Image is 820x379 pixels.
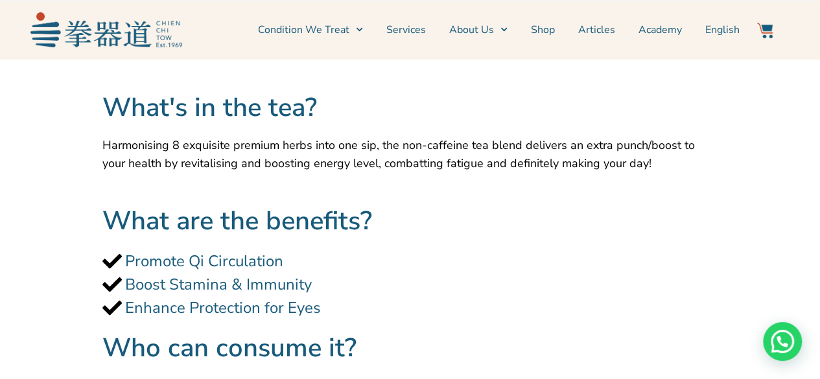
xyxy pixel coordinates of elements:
nav: Menu [189,14,740,46]
span: Promote Qi Circulation [125,249,283,273]
span: Harmonising 8 exquisite premium herbs into one sip, the non-caffeine tea blend delivers an extra ... [102,137,695,171]
span: Boost Stamina & Immunity [125,273,312,296]
a: Articles [578,14,615,46]
h2: What's in the tea? [102,92,718,123]
a: Condition We Treat [258,14,363,46]
span: Enhance Protection for Eyes [125,296,321,319]
span: English [705,22,740,38]
a: English [705,14,740,46]
h2: Who can consume it? [102,332,718,363]
a: Shop [531,14,555,46]
a: About Us [449,14,508,46]
a: Services [386,14,426,46]
img: Website Icon-03 [757,23,773,38]
a: Academy [638,14,682,46]
h2: What are the benefits? [102,205,718,236]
